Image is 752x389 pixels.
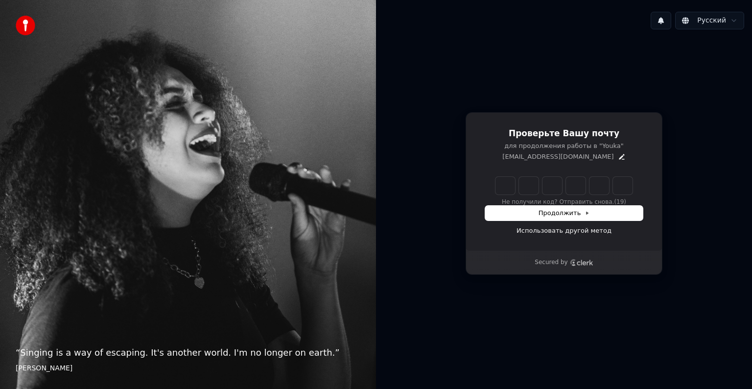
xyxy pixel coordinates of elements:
img: youka [16,16,35,35]
span: Продолжить [539,209,590,218]
p: [EMAIL_ADDRESS][DOMAIN_NAME] [502,152,613,161]
footer: [PERSON_NAME] [16,364,360,373]
h1: Проверьте Вашу почту [485,128,643,140]
a: Использовать другой метод [517,226,611,235]
input: Enter verification code [495,177,633,194]
p: для продолжения работы в "Youka" [485,142,643,150]
p: “ Singing is a way of escaping. It's another world. I'm no longer on earth. ” [16,346,360,360]
a: Clerk logo [570,259,593,266]
button: Продолжить [485,206,643,220]
p: Secured by [535,259,567,267]
button: Edit [618,153,626,161]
